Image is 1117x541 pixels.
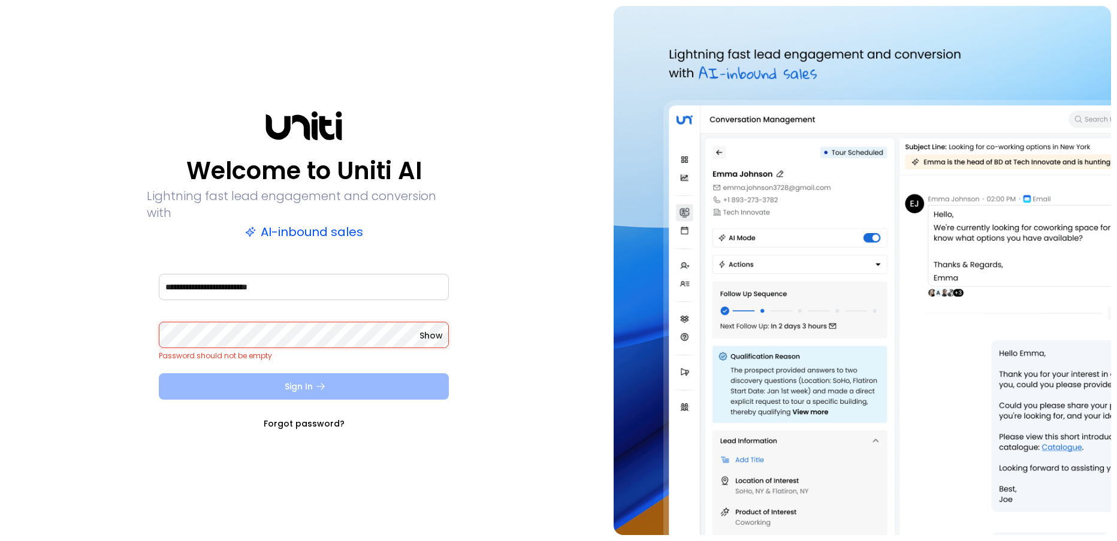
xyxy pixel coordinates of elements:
p: Lightning fast lead engagement and conversion with [147,188,461,221]
button: Sign In [159,373,449,400]
button: Show [419,330,443,341]
span: Password should not be empty [159,350,272,361]
img: auth-hero.png [614,6,1111,535]
a: Forgot password? [264,418,345,430]
p: AI-inbound sales [245,223,363,240]
p: Welcome to Uniti AI [186,156,422,185]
